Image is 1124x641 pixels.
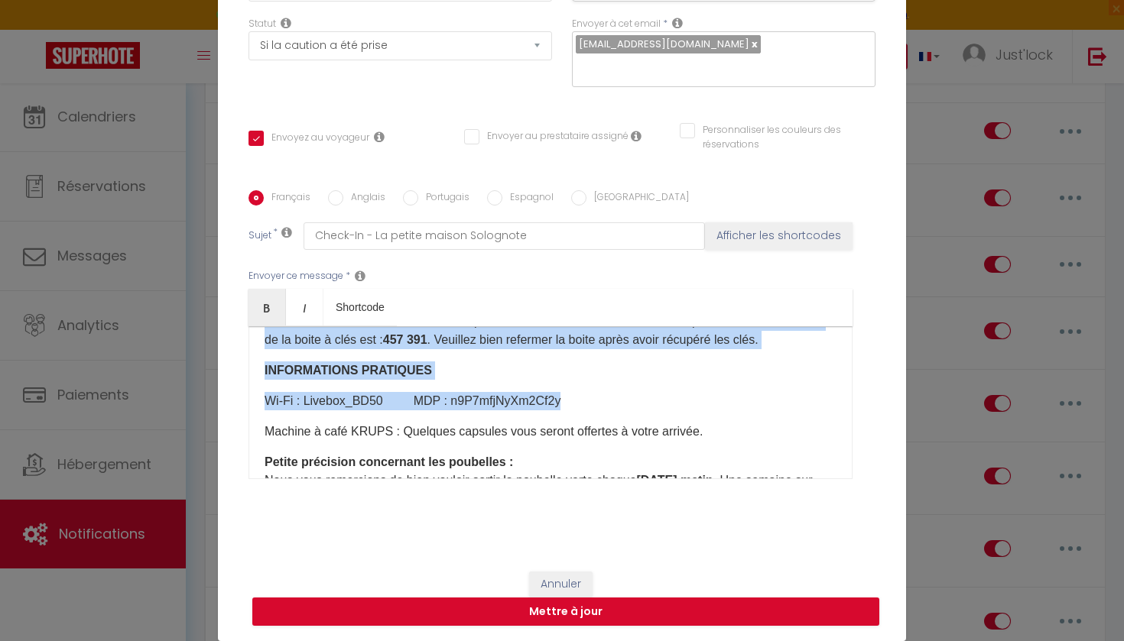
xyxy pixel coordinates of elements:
[355,270,365,282] i: Message
[281,17,291,29] i: Booking status
[265,364,432,377] strong: INFORMATIONS PRATIQUES
[672,17,683,29] i: Recipient
[249,17,276,31] label: Statut
[264,190,310,207] label: Français
[529,571,593,597] button: Annuler
[249,269,343,283] label: Envoyer ce message
[286,289,323,325] a: Italic
[418,190,469,207] label: Portugais
[265,453,837,508] p: Nous vous remercions de bien vouloir sortir la poubelle verte chaque . Une semaine sur deux, il f...
[572,17,661,31] label: Envoyer à cet email
[265,312,837,349] p: La boite à clés se trouve en face de la porte d'entrée de la maison fixée sur un poteau en bois. ...
[249,326,853,479] div: ​
[374,131,385,143] i: Envoyer au voyageur
[705,222,853,250] button: Afficher les shortcodes
[265,422,837,441] p: Machine à café KRUPS : Quelques capsules vous seront offertes à votre arrivée.​
[265,392,837,410] p: Wi-Fi : ​Livebox_BD50​ MDP : n9P7mfjNyXm2Cf2y​
[249,228,271,244] label: Sujet
[323,289,397,325] a: Shortcode
[586,190,689,207] label: [GEOGRAPHIC_DATA]
[383,333,427,346] strong: 457 391​
[12,6,58,52] button: Ouvrir le widget de chat LiveChat
[343,190,385,207] label: Anglais
[252,597,879,626] button: Mettre à jour
[502,190,554,207] label: Espagnol
[281,226,292,238] i: Subject
[265,455,513,468] strong: Petite précision concernant les poubelles :
[249,289,286,325] a: Bold
[636,474,713,487] strong: [DATE] matin
[579,37,749,51] span: [EMAIL_ADDRESS][DOMAIN_NAME]
[631,130,642,142] i: Envoyer au prestataire si il est assigné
